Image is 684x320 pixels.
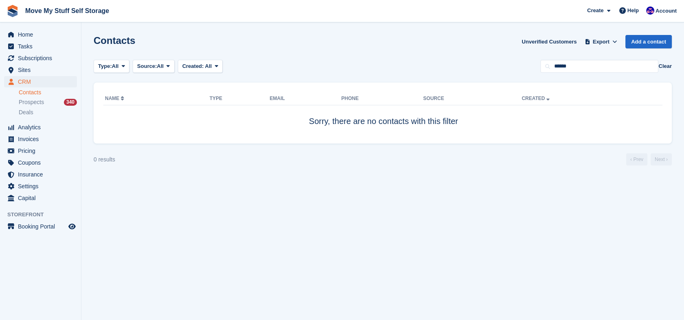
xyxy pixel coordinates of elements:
[4,169,77,180] a: menu
[4,64,77,76] a: menu
[64,99,77,106] div: 340
[18,122,67,133] span: Analytics
[19,89,77,96] a: Contacts
[210,92,270,105] th: Type
[4,76,77,87] a: menu
[4,122,77,133] a: menu
[18,157,67,168] span: Coupons
[626,153,647,165] a: Previous
[4,52,77,64] a: menu
[133,60,175,73] button: Source: All
[4,145,77,157] a: menu
[18,221,67,232] span: Booking Portal
[18,29,67,40] span: Home
[19,109,33,116] span: Deals
[518,35,580,48] a: Unverified Customers
[18,181,67,192] span: Settings
[309,117,458,126] span: Sorry, there are no contacts with this filter
[18,41,67,52] span: Tasks
[112,62,119,70] span: All
[18,52,67,64] span: Subscriptions
[4,157,77,168] a: menu
[182,63,204,69] span: Created:
[583,35,619,48] button: Export
[423,92,522,105] th: Source
[625,153,673,165] nav: Page
[105,96,126,101] a: Name
[646,7,654,15] img: Jade Whetnall
[94,35,135,46] h1: Contacts
[19,98,44,106] span: Prospects
[157,62,164,70] span: All
[18,169,67,180] span: Insurance
[205,63,212,69] span: All
[94,60,129,73] button: Type: All
[593,38,610,46] span: Export
[4,221,77,232] a: menu
[627,7,639,15] span: Help
[4,192,77,204] a: menu
[341,92,423,105] th: Phone
[22,4,112,17] a: Move My Stuff Self Storage
[658,62,672,70] button: Clear
[94,155,115,164] div: 0 results
[7,211,81,219] span: Storefront
[18,133,67,145] span: Invoices
[7,5,19,17] img: stora-icon-8386f47178a22dfd0bd8f6a31ec36ba5ce8667c1dd55bd0f319d3a0aa187defe.svg
[270,92,341,105] th: Email
[18,145,67,157] span: Pricing
[137,62,157,70] span: Source:
[18,64,67,76] span: Sites
[587,7,603,15] span: Create
[656,7,677,15] span: Account
[4,133,77,145] a: menu
[67,222,77,231] a: Preview store
[651,153,672,165] a: Next
[522,96,551,101] a: Created
[4,29,77,40] a: menu
[4,41,77,52] a: menu
[18,76,67,87] span: CRM
[19,108,77,117] a: Deals
[98,62,112,70] span: Type:
[19,98,77,107] a: Prospects 340
[625,35,672,48] a: Add a contact
[18,192,67,204] span: Capital
[178,60,223,73] button: Created: All
[4,181,77,192] a: menu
